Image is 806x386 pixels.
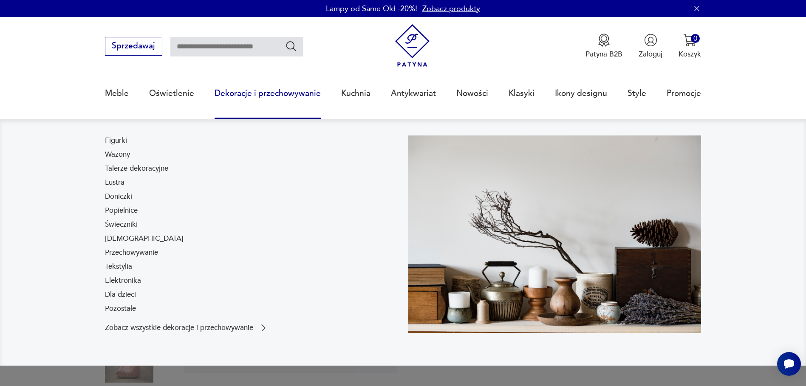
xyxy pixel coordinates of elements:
[105,323,269,333] a: Zobacz wszystkie dekoracje i przechowywanie
[628,74,646,113] a: Style
[105,206,138,216] a: Popielnice
[105,149,130,160] a: Wazony
[408,135,701,333] img: cfa44e985ea346226f89ee8969f25989.jpg
[105,37,162,56] button: Sprzedawaj
[679,34,701,59] button: 0Koszyk
[555,74,607,113] a: Ikony designu
[105,290,136,300] a: Dla dzieci
[509,74,535,113] a: Klasyki
[149,74,194,113] a: Oświetlenie
[667,74,701,113] a: Promocje
[391,24,434,67] img: Patyna - sklep z meblami i dekoracjami vintage
[683,34,696,47] img: Ikona koszyka
[105,304,136,314] a: Pozostałe
[105,276,141,286] a: Elektronika
[105,43,162,50] a: Sprzedawaj
[105,74,129,113] a: Meble
[644,34,657,47] img: Ikonka użytkownika
[105,178,124,188] a: Lustra
[422,3,480,14] a: Zobacz produkty
[639,34,662,59] button: Zaloguj
[105,135,127,146] a: Figurki
[585,34,622,59] button: Patyna B2B
[777,352,801,376] iframe: Smartsupp widget button
[105,262,132,272] a: Tekstylia
[105,163,168,174] a: Talerze dekoracyjne
[285,40,297,52] button: Szukaj
[456,74,488,113] a: Nowości
[585,34,622,59] a: Ikona medaluPatyna B2B
[679,49,701,59] p: Koszyk
[597,34,611,47] img: Ikona medalu
[105,324,253,331] p: Zobacz wszystkie dekoracje i przechowywanie
[391,74,436,113] a: Antykwariat
[215,74,321,113] a: Dekoracje i przechowywanie
[105,248,158,258] a: Przechowywanie
[326,3,417,14] p: Lampy od Same Old -20%!
[585,49,622,59] p: Patyna B2B
[639,49,662,59] p: Zaloguj
[341,74,370,113] a: Kuchnia
[691,34,700,43] div: 0
[105,192,132,202] a: Doniczki
[105,234,184,244] a: [DEMOGRAPHIC_DATA]
[105,220,138,230] a: Świeczniki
